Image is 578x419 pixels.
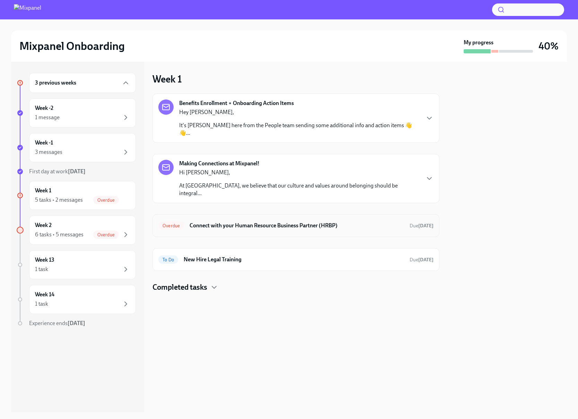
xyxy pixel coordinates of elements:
div: 3 messages [35,148,62,156]
div: 6 tasks • 5 messages [35,231,84,238]
h3: Week 1 [152,73,182,85]
strong: Making Connections at Mixpanel! [179,160,260,167]
h6: Week 13 [35,256,54,264]
a: Week 141 task [17,285,136,314]
strong: [DATE] [418,223,433,229]
span: Experience ends [29,320,85,326]
h6: Week -1 [35,139,53,147]
a: Week -13 messages [17,133,136,162]
h6: Week 14 [35,291,54,298]
span: Overdue [93,232,119,237]
span: October 17th, 2025 09:00 [410,256,433,263]
a: Week 26 tasks • 5 messagesOverdue [17,216,136,245]
strong: Benefits Enrollment + Onboarding Action Items [179,99,294,107]
div: 1 task [35,265,48,273]
span: Due [410,257,433,263]
h6: Week -2 [35,104,53,112]
strong: [DATE] [418,257,433,263]
span: First day at work [29,168,86,175]
div: 3 previous weeks [29,73,136,93]
div: 1 message [35,114,60,121]
a: Week 15 tasks • 2 messagesOverdue [17,181,136,210]
p: Hi [PERSON_NAME], [179,169,420,176]
strong: [DATE] [68,168,86,175]
strong: My progress [464,39,493,46]
span: October 14th, 2025 09:00 [410,222,433,229]
h6: Week 2 [35,221,52,229]
a: To DoNew Hire Legal TrainingDue[DATE] [158,254,433,265]
a: OverdueConnect with your Human Resource Business Partner (HRBP)Due[DATE] [158,220,433,231]
a: First day at work[DATE] [17,168,136,175]
h3: 40% [538,40,559,52]
a: Week 131 task [17,250,136,279]
div: 5 tasks • 2 messages [35,196,83,204]
span: Overdue [158,223,184,228]
h2: Mixpanel Onboarding [19,39,125,53]
p: At [GEOGRAPHIC_DATA], we believe that our culture and values around belonging should be integral... [179,182,420,197]
strong: [DATE] [68,320,85,326]
span: Overdue [93,198,119,203]
span: To Do [158,257,178,262]
span: Due [410,223,433,229]
img: Mixpanel [14,4,41,15]
h6: Connect with your Human Resource Business Partner (HRBP) [190,222,404,229]
h6: 3 previous weeks [35,79,76,87]
p: Hey [PERSON_NAME], [179,108,420,116]
h6: New Hire Legal Training [184,256,404,263]
p: It's [PERSON_NAME] here from the People team sending some additional info and action items 👋👋... [179,122,420,137]
h4: Completed tasks [152,282,207,293]
div: 1 task [35,300,48,308]
h6: Week 1 [35,187,51,194]
div: Completed tasks [152,282,439,293]
a: Week -21 message [17,98,136,128]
